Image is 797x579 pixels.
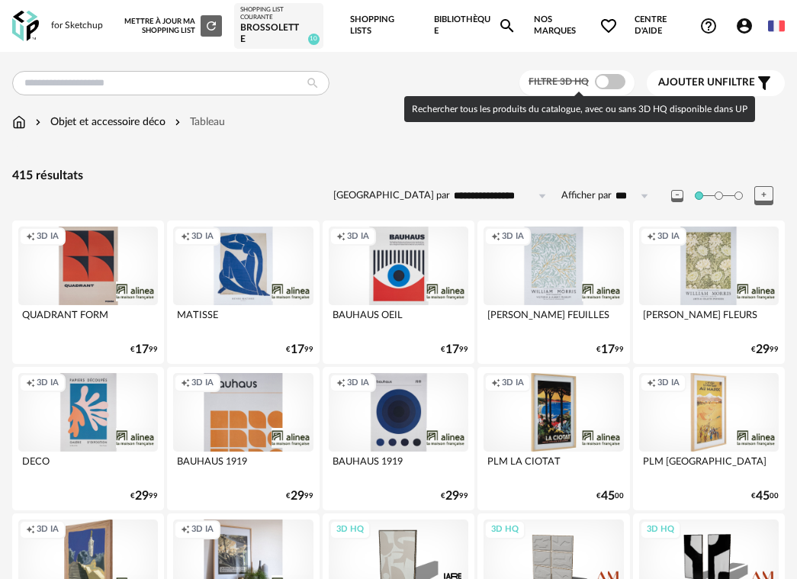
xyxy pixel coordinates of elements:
div: BROSSOLETTE [240,22,317,46]
span: Account Circle icon [735,17,760,35]
span: Ajouter un [658,77,722,88]
span: 3D IA [191,231,214,243]
span: Heart Outline icon [599,17,618,35]
span: Creation icon [26,524,35,536]
span: Creation icon [181,378,190,389]
div: 415 résultats [12,168,785,184]
span: 3D IA [37,231,59,243]
a: Creation icon 3D IA MATISSE €1799 [167,220,319,364]
div: € 99 [130,491,158,501]
span: 3D IA [37,524,59,536]
div: [PERSON_NAME] FEUILLES [484,305,623,336]
div: € 99 [751,345,779,355]
span: filtre [658,76,755,89]
span: 29 [756,345,770,355]
span: Creation icon [491,231,500,243]
span: 3D IA [37,378,59,389]
span: Creation icon [26,231,35,243]
span: 45 [601,491,615,501]
span: 3D IA [191,378,214,389]
span: 3D IA [657,378,680,389]
div: for Sketchup [51,20,103,32]
div: € 99 [441,491,468,501]
span: Help Circle Outline icon [699,17,718,35]
div: € 99 [441,345,468,355]
span: 3D IA [191,524,214,536]
label: Afficher par [561,189,612,202]
span: 29 [135,491,149,501]
span: 3D IA [502,231,524,243]
span: Creation icon [647,231,656,243]
div: Shopping List courante [240,6,317,22]
div: QUADRANT FORM [18,305,158,336]
img: svg+xml;base64,PHN2ZyB3aWR0aD0iMTYiIGhlaWdodD0iMTYiIHZpZXdCb3g9IjAgMCAxNiAxNiIgZmlsbD0ibm9uZSIgeG... [32,114,44,130]
a: Creation icon 3D IA [PERSON_NAME] FLEURS €2999 [633,220,785,364]
div: [PERSON_NAME] FLEURS [639,305,779,336]
div: € 00 [751,491,779,501]
a: Creation icon 3D IA BAUHAUS 1919 €2999 [167,367,319,510]
span: Creation icon [336,231,345,243]
a: Creation icon 3D IA PLM [GEOGRAPHIC_DATA] €4500 [633,367,785,510]
span: Magnify icon [498,17,516,35]
div: DECO [18,452,158,482]
span: Centre d'aideHelp Circle Outline icon [635,14,718,37]
div: BAUHAUS OEIL [329,305,468,336]
a: Creation icon 3D IA QUADRANT FORM €1799 [12,220,164,364]
a: Creation icon 3D IA DECO €2999 [12,367,164,510]
a: Creation icon 3D IA BAUHAUS OEIL €1799 [323,220,474,364]
span: 3D IA [657,231,680,243]
span: 3D IA [502,378,524,389]
span: 3D IA [347,378,369,389]
img: OXP [12,11,39,42]
div: BAUHAUS 1919 [329,452,468,482]
span: Refresh icon [204,21,218,29]
img: fr [768,18,785,34]
span: 17 [601,345,615,355]
span: Filter icon [755,74,773,92]
span: Creation icon [181,231,190,243]
span: Creation icon [181,524,190,536]
button: Ajouter unfiltre Filter icon [647,70,785,96]
div: 3D HQ [640,520,681,539]
span: 17 [291,345,304,355]
div: € 99 [286,491,313,501]
img: svg+xml;base64,PHN2ZyB3aWR0aD0iMTYiIGhlaWdodD0iMTciIHZpZXdCb3g9IjAgMCAxNiAxNyIgZmlsbD0ibm9uZSIgeG... [12,114,26,130]
span: Account Circle icon [735,17,754,35]
span: Creation icon [336,378,345,389]
span: 29 [291,491,304,501]
span: 3D IA [347,231,369,243]
div: € 99 [130,345,158,355]
a: Shopping List courante BROSSOLETTE 10 [240,6,317,46]
label: [GEOGRAPHIC_DATA] par [333,189,450,202]
div: € 99 [286,345,313,355]
span: 29 [445,491,459,501]
div: € 00 [596,491,624,501]
div: 3D HQ [329,520,371,539]
a: Creation icon 3D IA BAUHAUS 1919 €2999 [323,367,474,510]
span: 45 [756,491,770,501]
div: BAUHAUS 1919 [173,452,313,482]
span: 10 [308,34,320,45]
div: PLM LA CIOTAT [484,452,623,482]
span: 17 [445,345,459,355]
div: Objet et accessoire déco [32,114,166,130]
a: Creation icon 3D IA PLM LA CIOTAT €4500 [477,367,629,510]
span: 17 [135,345,149,355]
div: Mettre à jour ma Shopping List [124,15,222,37]
span: Creation icon [26,378,35,389]
div: Rechercher tous les produits du catalogue, avec ou sans 3D HQ disponible dans UP [404,96,755,122]
div: € 99 [596,345,624,355]
a: Creation icon 3D IA [PERSON_NAME] FEUILLES €1799 [477,220,629,364]
span: Creation icon [491,378,500,389]
div: 3D HQ [484,520,525,539]
span: Creation icon [647,378,656,389]
div: PLM [GEOGRAPHIC_DATA] [639,452,779,482]
div: MATISSE [173,305,313,336]
span: Filtre 3D HQ [529,77,589,86]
